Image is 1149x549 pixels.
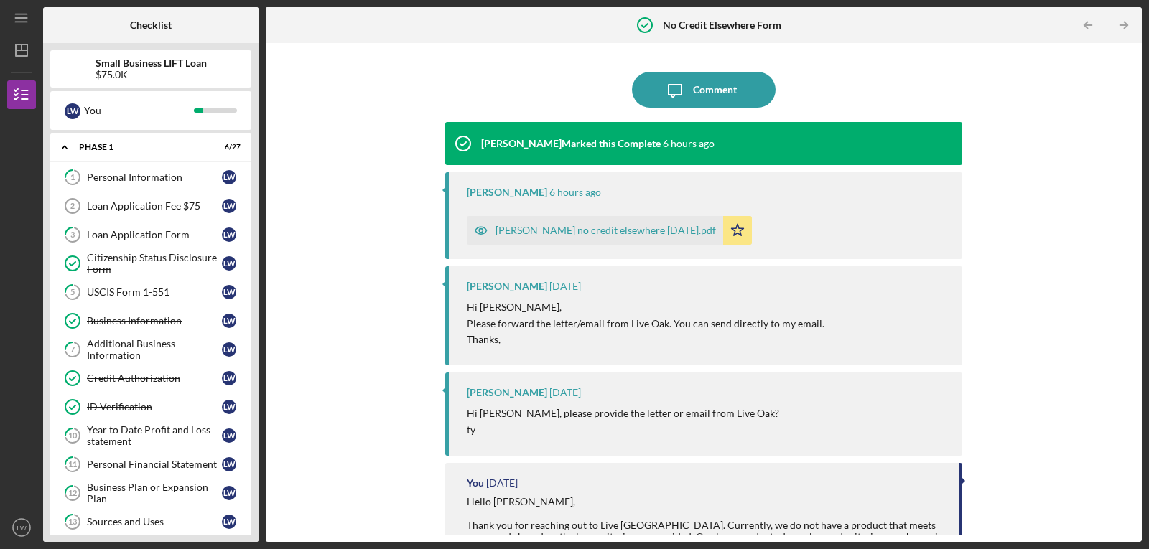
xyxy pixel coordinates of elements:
div: Year to Date Profit and Loss statement [87,424,222,447]
tspan: 2 [70,202,75,210]
b: Small Business LIFT Loan [96,57,207,69]
div: [PERSON_NAME] [467,387,547,398]
a: 7Additional Business InformationLW [57,335,244,364]
div: L W [65,103,80,119]
tspan: 3 [70,230,75,240]
a: Credit AuthorizationLW [57,364,244,393]
a: 11Personal Financial StatementLW [57,450,244,479]
tspan: 5 [70,288,75,297]
button: LW [7,513,36,542]
div: ID Verification [87,401,222,413]
p: ty [467,422,779,438]
time: 2025-08-28 12:40 [549,281,581,292]
div: [PERSON_NAME] [467,281,547,292]
b: Checklist [130,19,172,31]
time: 2025-08-07 03:39 [486,477,518,489]
b: No Credit Elsewhere Form [663,19,781,31]
a: 12Business Plan or Expansion PlanLW [57,479,244,507]
div: [PERSON_NAME] [467,187,547,198]
a: 1Personal InformationLW [57,163,244,192]
a: 13Sources and UsesLW [57,507,244,536]
div: L W [222,515,236,529]
div: Credit Authorization [87,372,222,384]
a: 5USCIS Form 1-551LW [57,278,244,306]
div: L W [222,227,236,242]
div: USCIS Form 1-551 [87,286,222,298]
div: L W [222,314,236,328]
div: L W [222,285,236,299]
div: Loan Application Fee $75 [87,200,222,212]
div: L W [222,428,236,443]
tspan: 11 [68,460,77,469]
div: $75.0K [96,69,207,80]
div: L W [222,371,236,385]
tspan: 13 [68,517,77,527]
p: Hi [PERSON_NAME], [467,299,824,315]
p: Hi [PERSON_NAME], please provide the letter or email from Live Oak? [467,405,779,421]
div: You [84,98,194,123]
div: [PERSON_NAME] Marked this Complete [481,138,661,149]
button: Comment [632,72,776,108]
time: 2025-09-09 12:13 [549,187,601,198]
div: Citizenship Status Disclosure Form [87,252,222,275]
div: Loan Application Form [87,229,222,240]
div: L W [222,342,236,357]
div: Business Information [87,315,222,327]
div: You [467,477,484,489]
time: 2025-09-09 12:13 [663,138,715,149]
div: L W [222,170,236,184]
a: ID VerificationLW [57,393,244,421]
a: Citizenship Status Disclosure FormLW [57,249,244,278]
a: 2Loan Application Fee $75LW [57,192,244,220]
div: 6 / 27 [215,143,241,151]
div: L W [222,457,236,471]
a: 3Loan Application FormLW [57,220,244,249]
div: Personal Information [87,172,222,183]
tspan: 1 [70,173,75,182]
div: Phase 1 [79,143,205,151]
tspan: 10 [68,431,78,441]
div: L W [222,486,236,500]
div: Personal Financial Statement [87,459,222,470]
p: Please forward the letter/email from Live Oak. You can send directly to my email. [467,316,824,332]
p: Thanks, [467,332,824,347]
button: [PERSON_NAME] no credit elsewhere [DATE].pdf [467,216,752,245]
time: 2025-08-18 16:21 [549,387,581,398]
div: [PERSON_NAME] no credit elsewhere [DATE].pdf [496,225,716,236]
div: Business Plan or Expansion Plan [87,482,222,505]
tspan: 7 [70,345,75,355]
div: Additional Business Information [87,338,222,361]
tspan: 12 [68,489,77,498]
div: L W [222,256,236,271]
text: LW [17,524,27,532]
div: L W [222,199,236,213]
div: Sources and Uses [87,516,222,527]
div: L W [222,400,236,414]
a: 10Year to Date Profit and Loss statementLW [57,421,244,450]
a: Business InformationLW [57,306,244,335]
div: Comment [693,72,737,108]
